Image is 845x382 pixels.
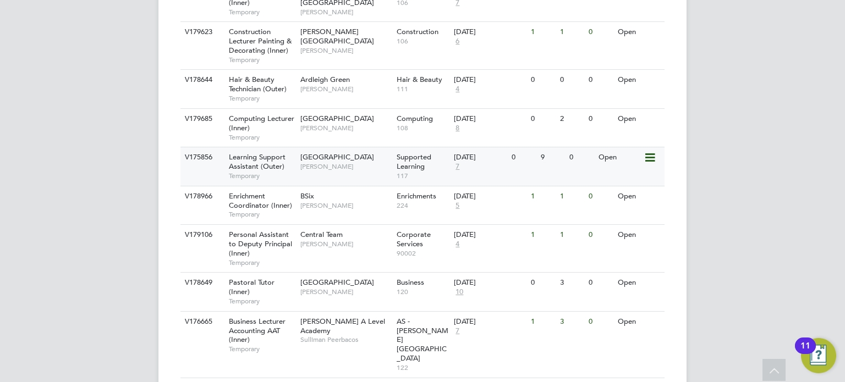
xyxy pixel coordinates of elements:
span: Hair & Beauty Technician (Outer) [229,75,287,93]
span: 111 [397,85,449,93]
div: 0 [586,109,614,129]
span: [PERSON_NAME] [300,85,391,93]
span: Pastoral Tutor (Inner) [229,278,275,296]
div: V178966 [182,186,221,207]
div: 0 [509,147,537,168]
span: [GEOGRAPHIC_DATA] [300,278,374,287]
div: 3 [557,312,586,332]
div: 0 [557,70,586,90]
span: Enrichments [397,191,436,201]
div: 1 [528,225,557,245]
span: 6 [454,37,461,46]
div: Open [615,312,663,332]
div: 1 [528,312,557,332]
span: 122 [397,363,449,372]
div: Open [596,147,644,168]
div: 0 [586,225,614,245]
div: 0 [528,273,557,293]
div: 0 [567,147,595,168]
span: Business Lecturer Accounting AAT (Inner) [229,317,286,345]
div: 11 [800,346,810,360]
span: 108 [397,124,449,132]
div: [DATE] [454,27,525,37]
span: Temporary [229,94,295,103]
span: Construction [397,27,438,36]
div: 0 [586,70,614,90]
div: 3 [557,273,586,293]
span: 120 [397,287,449,296]
div: 1 [557,186,586,207]
span: Learning Support Assistant (Outer) [229,152,286,171]
div: V178644 [182,70,221,90]
span: 4 [454,85,461,94]
span: Construction Lecturer Painting & Decorating (Inner) [229,27,292,55]
span: Sulliman Peerbacos [300,335,391,344]
span: [PERSON_NAME] [300,287,391,296]
span: Temporary [229,133,295,142]
span: [PERSON_NAME] [300,46,391,55]
div: 9 [538,147,567,168]
div: 0 [586,273,614,293]
div: [DATE] [454,192,525,201]
div: V179685 [182,109,221,129]
div: [DATE] [454,114,525,124]
div: V178649 [182,273,221,293]
div: 0 [586,22,614,42]
span: 10 [454,287,465,297]
span: Temporary [229,210,295,219]
div: Open [615,273,663,293]
span: Computing [397,114,433,123]
span: Temporary [229,297,295,306]
span: Enrichment Coordinator (Inner) [229,191,292,210]
span: Ardleigh Green [300,75,350,84]
span: [PERSON_NAME] [300,201,391,210]
span: Central Team [300,230,343,239]
button: Open Resource Center, 11 new notifications [801,338,836,373]
span: 224 [397,201,449,210]
span: [GEOGRAPHIC_DATA] [300,114,374,123]
span: 4 [454,240,461,249]
span: 90002 [397,249,449,258]
div: [DATE] [454,153,506,162]
div: [DATE] [454,317,525,326]
div: Open [615,186,663,207]
span: BSix [300,191,314,201]
span: [PERSON_NAME] A Level Academy [300,317,385,335]
span: 7 [454,162,461,171]
span: [PERSON_NAME][GEOGRAPHIC_DATA] [300,27,374,46]
span: Supported Learning [397,152,431,171]
div: Open [615,22,663,42]
div: 2 [557,109,586,129]
span: [PERSON_NAME] [300,240,391,248]
div: 1 [528,22,557,42]
div: V176665 [182,312,221,332]
span: Personal Assistant to Deputy Principal (Inner) [229,230,292,258]
span: 7 [454,326,461,336]
span: 117 [397,171,449,180]
span: Temporary [229,258,295,267]
div: Open [615,109,663,129]
span: Temporary [229,56,295,64]
span: [PERSON_NAME] [300,162,391,171]
div: [DATE] [454,278,525,287]
span: 106 [397,37,449,46]
span: Temporary [229,171,295,180]
div: 0 [586,186,614,207]
span: Hair & Beauty [397,75,442,84]
span: [PERSON_NAME] [300,124,391,132]
div: 1 [557,225,586,245]
div: 0 [528,70,557,90]
div: 0 [528,109,557,129]
div: 1 [528,186,557,207]
span: AS - [PERSON_NAME][GEOGRAPHIC_DATA] [397,317,448,363]
span: Temporary [229,8,295,16]
span: 5 [454,201,461,211]
div: 1 [557,22,586,42]
div: V179623 [182,22,221,42]
div: V175856 [182,147,221,168]
div: [DATE] [454,75,525,85]
span: Temporary [229,345,295,353]
span: Corporate Services [397,230,431,248]
div: Open [615,225,663,245]
span: [PERSON_NAME] [300,8,391,16]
